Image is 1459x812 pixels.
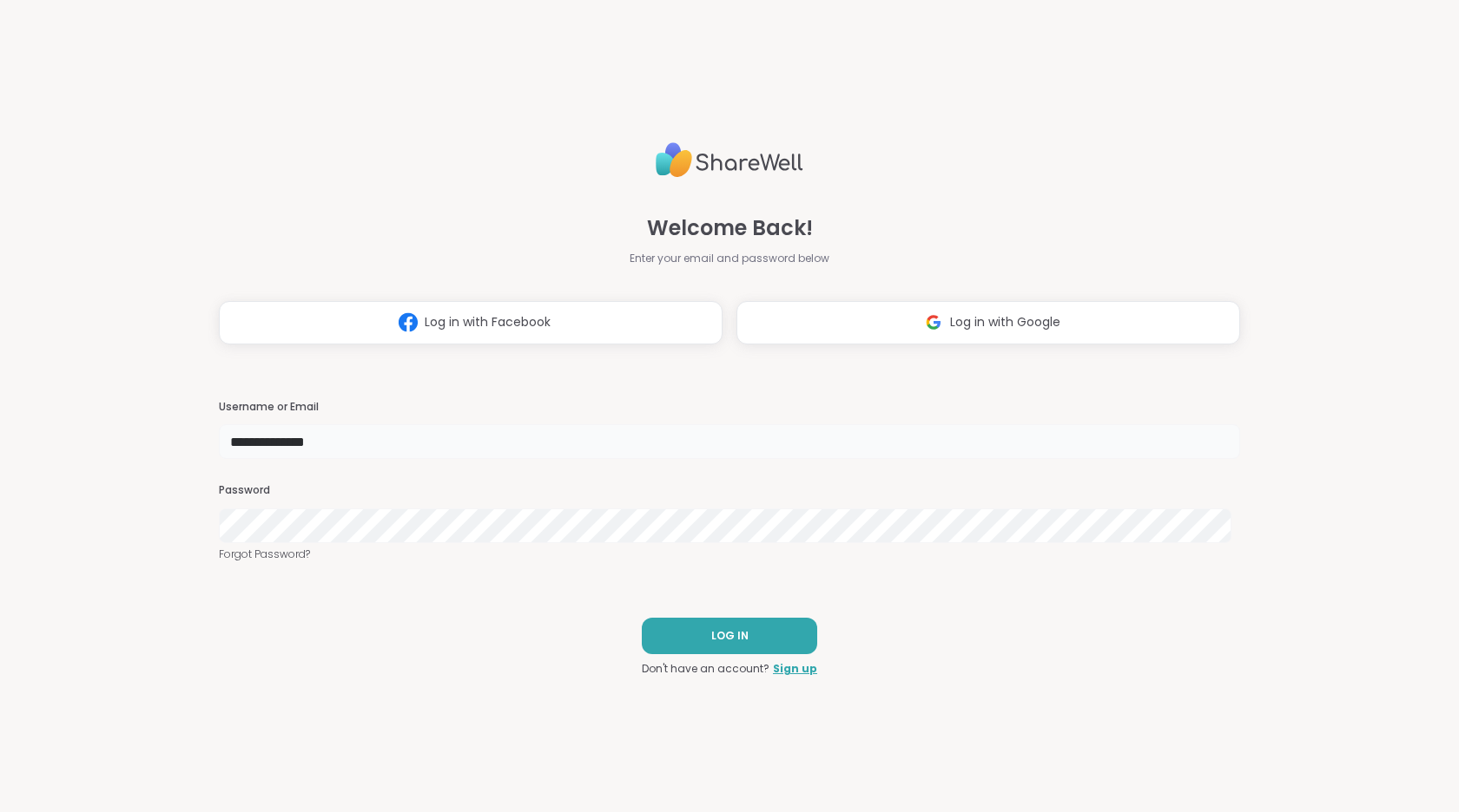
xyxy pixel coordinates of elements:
[219,301,723,344] button: Log in with Facebook
[642,661,769,677] span: Don't have an account?
[711,628,749,644] span: LOG IN
[656,135,803,185] img: ShareWell Logo
[950,313,1060,331] span: Log in with Google
[736,301,1240,344] button: Log in with Google
[630,251,829,266] span: Enter your email and password below
[642,618,817,654] button: LOG IN
[647,213,813,244] span: Welcome Back!
[392,306,425,338] img: ShareWell Logomark
[425,313,551,331] span: Log in with Facebook
[219,400,1240,415] h3: Username or Email
[219,547,1240,562] a: Forgot Password?
[219,483,1240,498] h3: Password
[917,306,950,338] img: ShareWell Logomark
[773,661,817,677] a: Sign up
